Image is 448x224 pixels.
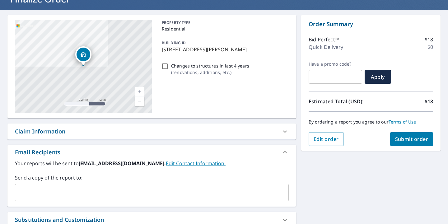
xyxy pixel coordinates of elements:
[15,174,289,181] label: Send a copy of the report to:
[135,96,144,106] a: Current Level 17, Zoom Out
[309,61,362,67] label: Have a promo code?
[427,43,433,51] p: $0
[7,124,296,139] div: Claim Information
[370,73,386,80] span: Apply
[309,20,433,28] p: Order Summary
[390,132,433,146] button: Submit order
[162,46,286,53] p: [STREET_ADDRESS][PERSON_NAME]
[395,136,428,142] span: Submit order
[171,69,249,76] p: ( renovations, additions, etc. )
[389,119,416,125] a: Terms of Use
[309,119,433,125] p: By ordering a report you agree to our
[309,98,371,105] p: Estimated Total (USD):
[309,36,339,43] p: Bid Perfect™
[171,63,249,69] p: Changes to structures in last 4 years
[15,160,289,167] label: Your reports will be sent to
[425,36,433,43] p: $18
[79,160,166,167] b: [EMAIL_ADDRESS][DOMAIN_NAME].
[425,98,433,105] p: $18
[75,46,91,66] div: Dropped pin, building 1, Residential property, 2485 W Jefferson Pike Murfreesboro, TN 37129
[135,87,144,96] a: Current Level 17, Zoom In
[309,132,344,146] button: Edit order
[15,216,104,224] div: Substitutions and Customization
[15,148,60,156] div: Email Recipients
[309,43,343,51] p: Quick Delivery
[162,40,186,45] p: BUILDING ID
[162,26,286,32] p: Residential
[314,136,339,142] span: Edit order
[15,127,66,136] div: Claim Information
[162,20,286,26] p: PROPERTY TYPE
[7,145,296,160] div: Email Recipients
[166,160,226,167] a: EditContactInfo
[365,70,391,84] button: Apply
